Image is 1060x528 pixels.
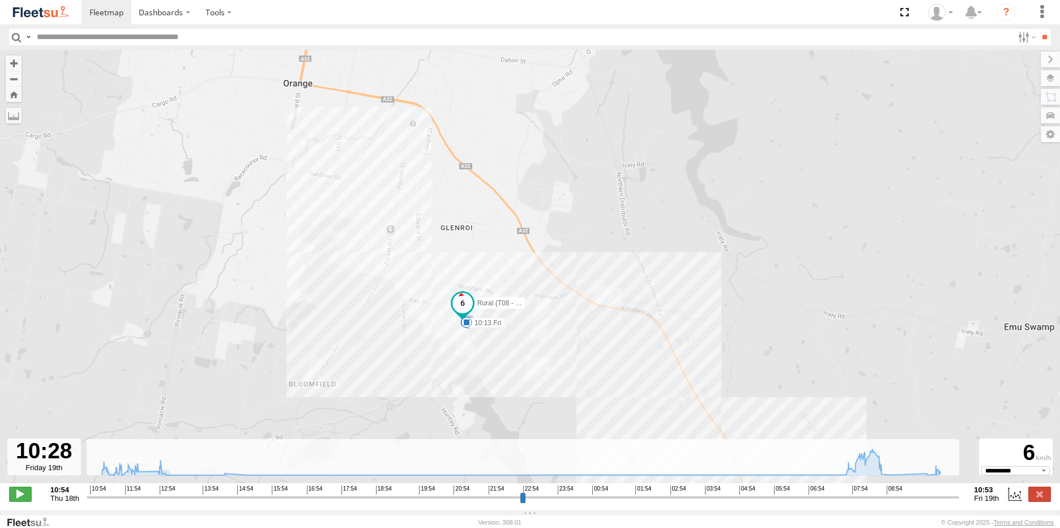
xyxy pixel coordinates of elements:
span: 05:54 [774,486,790,495]
span: 02:54 [670,486,686,495]
label: Close [1028,487,1051,501]
div: 6 [981,440,1051,466]
span: 06:54 [809,486,824,495]
span: 22:54 [523,486,539,495]
span: 20:54 [454,486,469,495]
label: 10:13 Fri [467,318,505,328]
i: ? [997,3,1015,22]
strong: 10:54 [50,486,79,494]
label: Play/Stop [9,487,32,501]
span: 07:54 [852,486,868,495]
span: Fri 19th Sep 2025 [974,494,999,503]
span: Rural (T08 - [PERSON_NAME]) [477,299,574,307]
span: 08:54 [887,486,903,495]
span: 16:54 [307,486,323,495]
span: 03:54 [705,486,721,495]
img: fleetsu-logo-horizontal.svg [11,5,70,20]
strong: 10:53 [974,486,999,494]
span: Thu 18th Sep 2025 [50,494,79,503]
span: 14:54 [237,486,253,495]
span: 11:54 [125,486,141,495]
span: 23:54 [558,486,574,495]
span: 04:54 [740,486,755,495]
span: 19:54 [419,486,435,495]
div: Matt Smith [924,4,957,21]
a: Terms and Conditions [994,519,1054,526]
div: Version: 308.01 [478,519,522,526]
label: Map Settings [1041,126,1060,142]
label: Measure [6,108,22,124]
span: 00:54 [592,486,608,495]
span: 21:54 [489,486,505,495]
div: © Copyright 2025 - [941,519,1054,526]
span: 12:54 [160,486,176,495]
a: Visit our Website [6,517,58,528]
span: 01:54 [635,486,651,495]
label: Search Filter Options [1014,29,1038,45]
span: 13:54 [203,486,219,495]
button: Zoom Home [6,87,22,102]
button: Zoom out [6,71,22,87]
button: Zoom in [6,56,22,71]
label: Search Query [24,29,33,45]
span: 17:54 [341,486,357,495]
span: 10:54 [90,486,106,495]
span: 18:54 [376,486,392,495]
span: 15:54 [272,486,288,495]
